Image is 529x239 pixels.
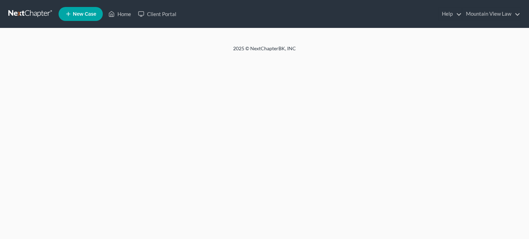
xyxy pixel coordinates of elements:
div: 2025 © NextChapterBK, INC [66,45,463,58]
a: Mountain View Law [462,8,520,20]
a: Client Portal [135,8,180,20]
a: Help [438,8,462,20]
new-legal-case-button: New Case [59,7,103,21]
a: Home [105,8,135,20]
